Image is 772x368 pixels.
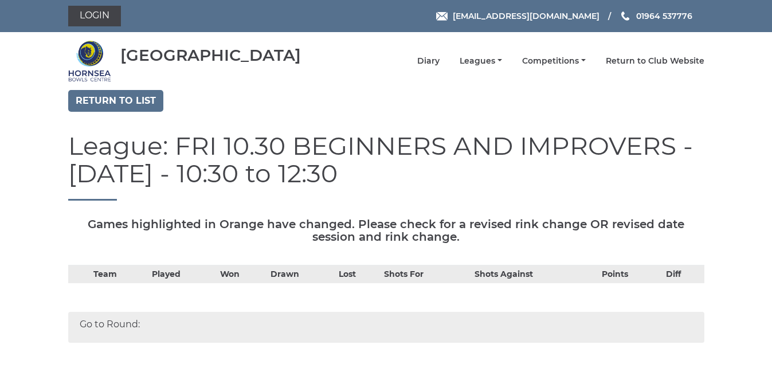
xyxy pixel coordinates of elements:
[381,265,471,283] th: Shots For
[522,56,586,66] a: Competitions
[68,218,704,243] h5: Games highlighted in Orange have changed. Please check for a revised rink change OR revised date ...
[453,11,599,21] span: [EMAIL_ADDRESS][DOMAIN_NAME]
[68,132,704,201] h1: League: FRI 10.30 BEGINNERS AND IMPROVERS - [DATE] - 10:30 to 12:30
[336,265,382,283] th: Lost
[417,56,440,66] a: Diary
[621,11,629,21] img: Phone us
[436,12,448,21] img: Email
[620,10,692,22] a: Phone us 01964 537776
[217,265,268,283] th: Won
[68,6,121,26] a: Login
[436,10,599,22] a: Email [EMAIL_ADDRESS][DOMAIN_NAME]
[268,265,336,283] th: Drawn
[472,265,599,283] th: Shots Against
[91,265,148,283] th: Team
[120,46,301,64] div: [GEOGRAPHIC_DATA]
[68,90,163,112] a: Return to list
[599,265,663,283] th: Points
[663,265,704,283] th: Diff
[149,265,217,283] th: Played
[68,312,704,343] div: Go to Round:
[606,56,704,66] a: Return to Club Website
[68,40,111,83] img: Hornsea Bowls Centre
[460,56,502,66] a: Leagues
[636,11,692,21] span: 01964 537776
